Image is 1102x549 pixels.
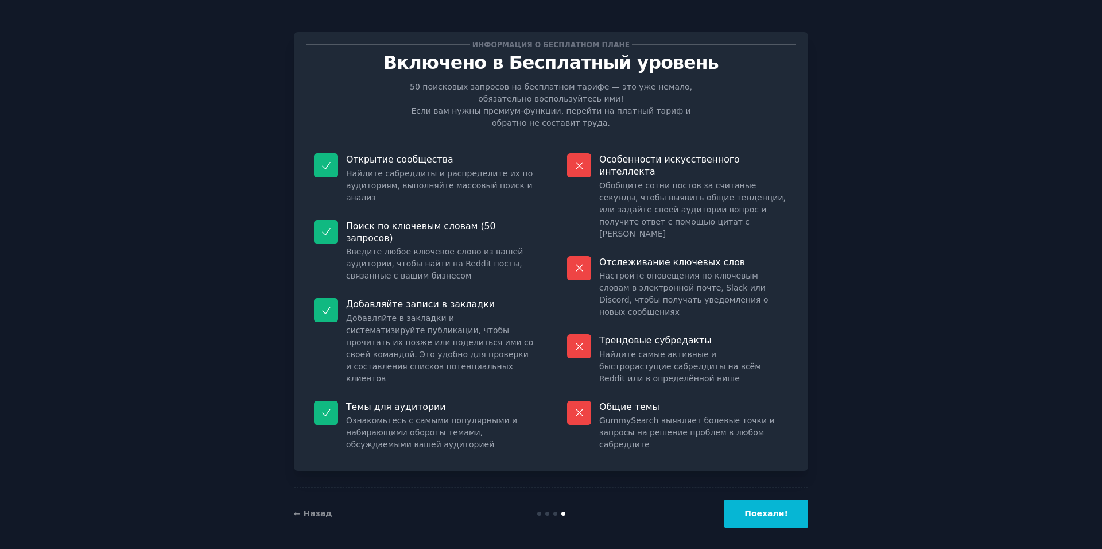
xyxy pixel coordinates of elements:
[599,154,740,177] ya-tr-span: Особенности искусственного интеллекта
[599,401,659,412] ya-tr-span: Общие темы
[346,401,445,412] ya-tr-span: Темы для аудитории
[472,41,630,49] ya-tr-span: Информация о бесплатном плане
[346,169,533,202] ya-tr-span: Найдите сабреддиты и распределите их по аудиториям, выполняйте массовый поиск и анализ
[346,221,496,243] ya-tr-span: Поиск по ключевым словам (50 запросов)
[599,181,786,238] ya-tr-span: Обобщите сотни постов за считаные секунды, чтобы выявить общие тенденции, или задайте своей аудит...
[744,509,788,518] ya-tr-span: Поехали!
[599,350,761,383] ya-tr-span: Найдите самые активные и быстрорастущие сабреддиты на всём Reddit или в определённой нише
[346,299,495,310] ya-tr-span: Добавляйте записи в закладки
[346,247,523,280] ya-tr-span: Введите любое ключевое слово из вашей аудитории, чтобы найти на Reddit посты, связанные с вашим б...
[383,52,719,73] ya-tr-span: Включено в Бесплатный уровень
[411,106,690,127] ya-tr-span: Если вам нужны премиум-функции, перейти на платный тариф и обратно не составит труда.
[294,509,332,518] a: ← Назад
[346,314,533,383] ya-tr-span: Добавляйте в закладки и систематизируйте публикации, чтобы прочитать их позже или поделиться ими ...
[599,416,775,449] ya-tr-span: GummySearch выявляет болевые точки и запросы на решение проблем в любом сабреддите
[346,416,517,449] ya-tr-span: Ознакомьтесь с самыми популярными и набирающими обороты темами, обсуждаемыми вашей аудиторией
[410,82,692,103] ya-tr-span: 50 поисковых запросов на бесплатном тарифе — это уже немало, обязательно воспользуйтесь ими!
[724,500,808,528] button: Поехали!
[599,335,712,346] ya-tr-span: Трендовые субредакты
[599,271,769,316] ya-tr-span: Настройте оповещения по ключевым словам в электронной почте, Slack или Discord, чтобы получать ув...
[599,257,745,268] ya-tr-span: Отслеживание ключевых слов
[346,154,453,165] ya-tr-span: Открытие сообщества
